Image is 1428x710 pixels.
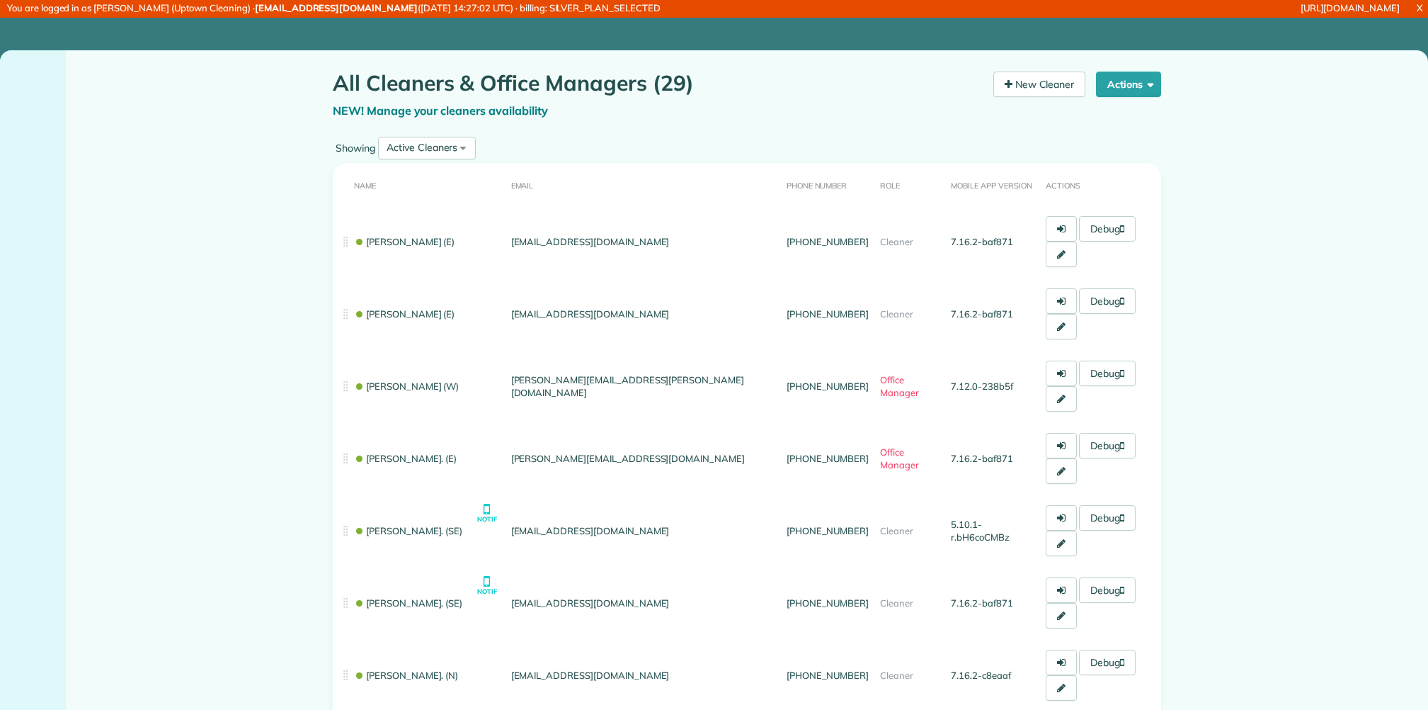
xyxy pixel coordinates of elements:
[505,567,781,639] td: [EMAIL_ADDRESS][DOMAIN_NAME]
[1079,288,1136,314] a: Debug
[1079,505,1136,531] a: Debug
[787,308,869,320] a: [PHONE_NUMBER]
[1301,2,1400,13] a: [URL][DOMAIN_NAME]
[993,72,1086,97] a: New Cleaner
[505,205,781,278] td: [EMAIL_ADDRESS][DOMAIN_NAME]
[787,236,869,247] a: [PHONE_NUMBER]
[255,2,418,13] strong: [EMAIL_ADDRESS][DOMAIN_NAME]
[945,163,1040,206] th: Mobile App Version
[477,516,497,522] small: NOTIF
[787,597,869,609] a: [PHONE_NUMBER]
[505,163,781,206] th: Email
[1096,72,1161,97] button: Actions
[477,588,497,595] small: NOTIF
[880,597,913,609] span: Cleaner
[1079,577,1136,603] a: Debug
[945,205,1040,278] td: 7.16.2-baf871
[787,453,869,464] a: [PHONE_NUMBER]
[354,597,462,609] a: [PERSON_NAME]. (SE)
[880,236,913,247] span: Cleaner
[880,308,913,320] span: Cleaner
[874,163,945,206] th: Role
[354,308,455,320] a: [PERSON_NAME] (E)
[945,278,1040,350] td: 7.16.2-baf871
[787,381,869,392] a: [PHONE_NUMBER]
[505,422,781,495] td: [PERSON_NAME][EMAIL_ADDRESS][DOMAIN_NAME]
[505,350,781,422] td: [PERSON_NAME][EMAIL_ADDRESS][PERSON_NAME][DOMAIN_NAME]
[945,350,1040,422] td: 7.12.0-238b5f
[1079,433,1136,458] a: Debug
[880,374,919,399] span: Office Manager
[387,140,457,155] div: Active Cleaners
[787,525,869,536] a: [PHONE_NUMBER]
[1040,163,1161,206] th: Actions
[333,141,378,155] label: Showing
[333,163,505,206] th: Name
[333,103,548,118] a: NEW! Manage your cleaners availability
[354,525,462,536] a: [PERSON_NAME]. (SE)
[945,422,1040,495] td: 7.16.2-baf871
[505,495,781,567] td: [EMAIL_ADDRESS][DOMAIN_NAME]
[354,381,459,392] a: [PERSON_NAME] (W)
[354,236,455,247] a: [PERSON_NAME] (E)
[781,163,874,206] th: Phone number
[1079,216,1136,242] a: Debug
[945,567,1040,639] td: 7.16.2-baf871
[945,495,1040,567] td: 5.10.1-r.bH6coCMBz
[1079,650,1136,675] a: Debug
[333,72,983,95] h1: All Cleaners & Office Managers (29)
[880,525,913,536] span: Cleaner
[880,446,919,471] span: Office Manager
[1079,361,1136,386] a: Debug
[354,453,457,464] a: [PERSON_NAME]. (E)
[505,278,781,350] td: [EMAIL_ADDRESS][DOMAIN_NAME]
[354,670,458,681] a: [PERSON_NAME]. (N)
[787,670,869,681] a: [PHONE_NUMBER]
[880,670,913,681] span: Cleaner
